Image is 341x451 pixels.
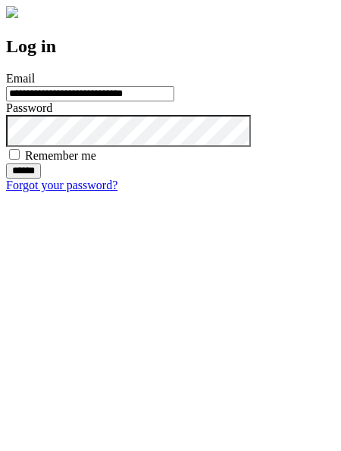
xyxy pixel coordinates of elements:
[25,149,96,162] label: Remember me
[6,179,117,191] a: Forgot your password?
[6,101,52,114] label: Password
[6,36,335,57] h2: Log in
[6,72,35,85] label: Email
[6,6,18,18] img: logo-4e3dc11c47720685a147b03b5a06dd966a58ff35d612b21f08c02c0306f2b779.png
